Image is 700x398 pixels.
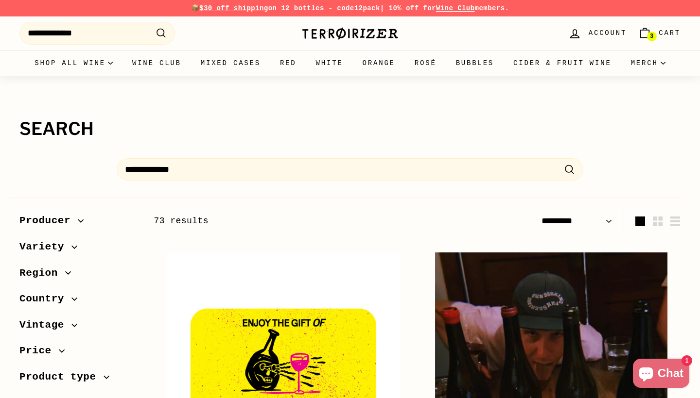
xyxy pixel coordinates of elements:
button: Region [19,263,138,289]
a: Bubbles [446,50,504,76]
summary: Shop all wine [25,50,122,76]
a: Rosé [405,50,446,76]
a: Mixed Cases [191,50,270,76]
span: Cart [659,28,681,38]
button: Variety [19,236,138,263]
span: $30 off shipping [199,4,268,12]
button: Country [19,288,138,315]
button: Producer [19,210,138,236]
span: Product type [19,369,104,385]
span: 3 [650,33,653,40]
summary: Merch [621,50,675,76]
span: Price [19,343,59,359]
span: Vintage [19,317,71,333]
span: Country [19,291,71,307]
a: Account [562,19,632,48]
a: Orange [353,50,405,76]
a: White [306,50,353,76]
span: Variety [19,239,71,255]
p: 📦 on 12 bottles - code | 10% off for members. [19,3,681,14]
a: Cart [632,19,686,48]
a: Wine Club [122,50,191,76]
a: Wine Club [436,4,475,12]
button: Vintage [19,315,138,341]
span: Region [19,265,65,282]
a: Red [270,50,306,76]
a: Cider & Fruit Wine [504,50,621,76]
strong: 12pack [354,4,380,12]
div: 73 results [154,214,417,228]
button: Product type [19,366,138,393]
h1: Search [19,119,681,139]
span: Account [589,28,627,38]
button: Price [19,340,138,366]
inbox-online-store-chat: Shopify online store chat [630,359,692,390]
span: Producer [19,213,78,229]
